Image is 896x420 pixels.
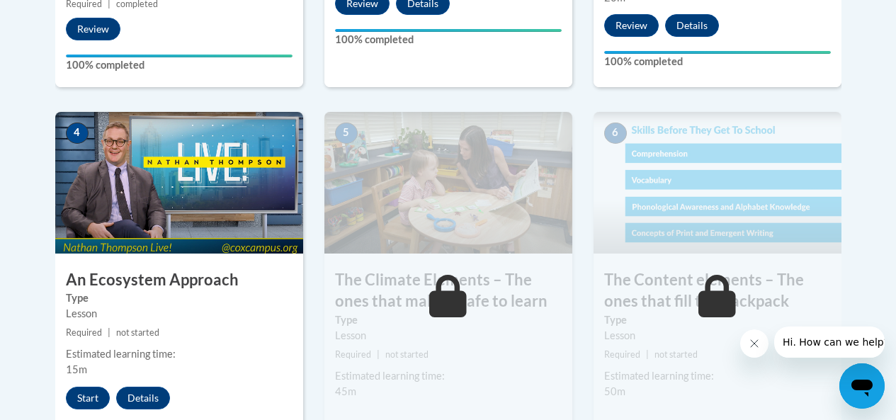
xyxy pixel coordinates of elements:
span: not started [654,349,698,360]
span: Hi. How can we help? [8,10,115,21]
h3: The Climate Elements – The ones that make it safe to learn [324,269,572,313]
label: 100% completed [66,57,293,73]
span: Required [335,349,371,360]
iframe: Message from company [774,327,885,358]
div: Lesson [335,328,562,344]
iframe: Button to launch messaging window [839,363,885,409]
h3: The Content elements – The ones that fill the backpack [594,269,841,313]
div: Lesson [604,328,831,344]
img: Course Image [324,112,572,254]
span: 4 [66,123,89,144]
label: Type [335,312,562,328]
span: not started [385,349,429,360]
div: Estimated learning time: [604,368,831,384]
label: Type [604,312,831,328]
span: 45m [335,385,356,397]
h3: An Ecosystem Approach [55,269,303,291]
button: Review [66,18,120,40]
button: Review [604,14,659,37]
span: | [646,349,649,360]
span: | [377,349,380,360]
img: Course Image [55,112,303,254]
iframe: Close message [740,329,769,358]
span: 15m [66,363,87,375]
label: 100% completed [604,54,831,69]
div: Estimated learning time: [66,346,293,362]
img: Course Image [594,112,841,254]
span: Required [604,349,640,360]
div: Estimated learning time: [335,368,562,384]
div: Your progress [604,51,831,54]
div: Your progress [66,55,293,57]
span: 50m [604,385,625,397]
span: 5 [335,123,358,144]
div: Your progress [335,29,562,32]
button: Start [66,387,110,409]
button: Details [116,387,170,409]
span: Required [66,327,102,338]
span: not started [116,327,159,338]
button: Details [665,14,719,37]
span: | [108,327,110,338]
span: 6 [604,123,627,144]
div: Lesson [66,306,293,322]
label: Type [66,290,293,306]
label: 100% completed [335,32,562,47]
